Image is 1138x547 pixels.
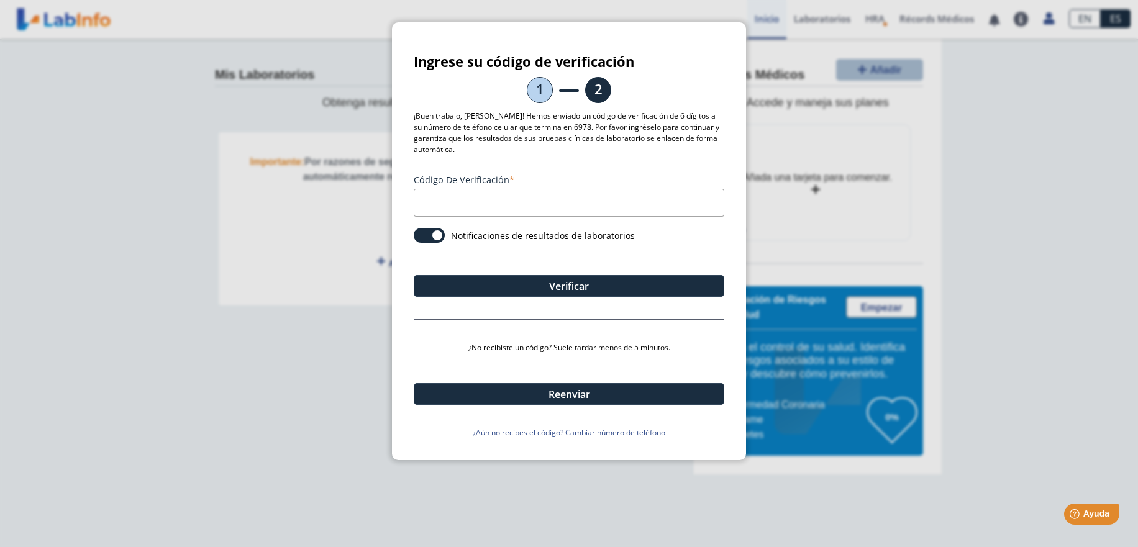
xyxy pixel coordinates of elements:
li: 1 [527,77,553,103]
p: ¡Buen trabajo, [PERSON_NAME]! Hemos enviado un código de verificación de 6 dígitos a su número de... [414,111,724,155]
label: Notificaciones de resultados de laboratorios [451,230,635,242]
h3: Ingrese su código de verificación [414,54,724,70]
iframe: Help widget launcher [1027,499,1124,533]
li: 2 [585,77,611,103]
a: ¿Aún no recibes el código? Cambiar número de teléfono [414,427,724,438]
p: ¿No recibiste un código? Suele tardar menos de 5 minutos. [414,342,724,353]
input: _ _ _ _ _ _ [414,189,724,217]
button: Verificar [414,275,724,297]
button: Reenviar [414,383,724,405]
label: Código de verificación [414,174,724,186]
